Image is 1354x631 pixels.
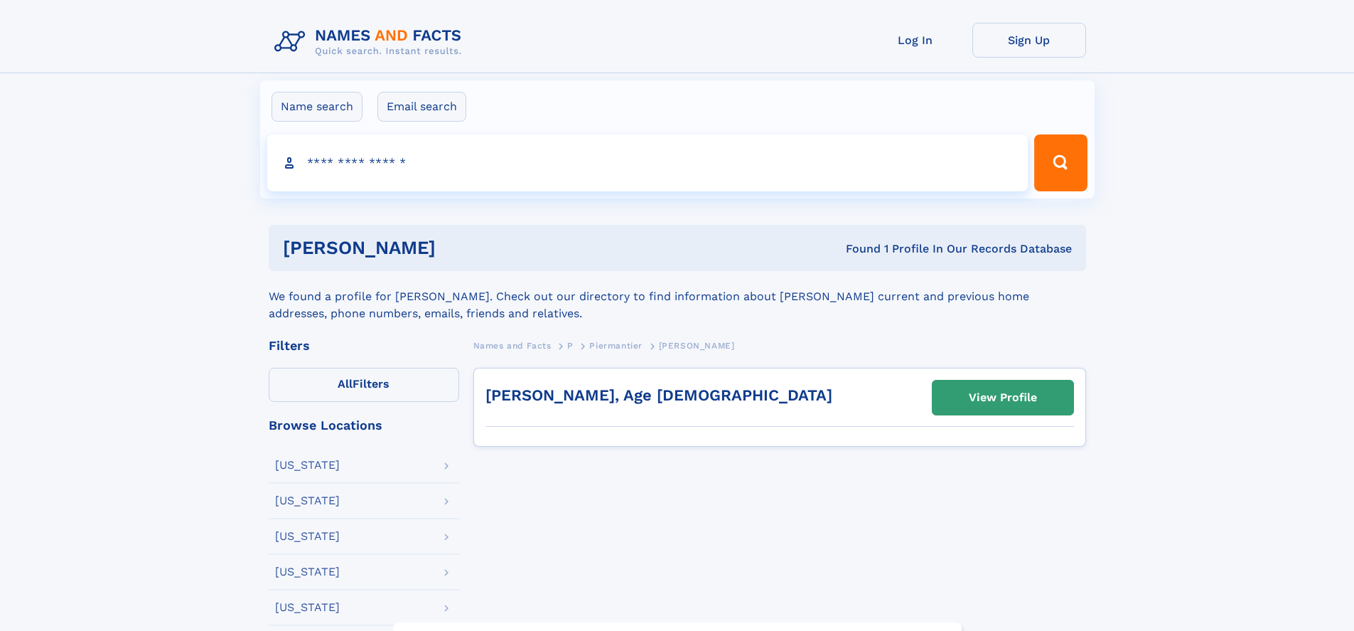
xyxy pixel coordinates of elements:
a: Piermantier [589,336,643,354]
div: We found a profile for [PERSON_NAME]. Check out our directory to find information about [PERSON_N... [269,271,1086,322]
div: [US_STATE] [275,460,340,471]
span: Piermantier [589,341,643,351]
label: Name search [272,92,362,122]
span: [PERSON_NAME] [659,341,735,351]
div: [US_STATE] [275,531,340,542]
span: P [567,341,574,351]
a: P [567,336,574,354]
div: [US_STATE] [275,495,340,507]
a: View Profile [933,381,1073,415]
button: Search Button [1034,134,1087,191]
a: Sign Up [972,23,1086,58]
div: [US_STATE] [275,566,340,578]
input: search input [267,134,1028,191]
div: Browse Locations [269,419,459,432]
span: All [338,377,353,391]
div: Found 1 Profile In Our Records Database [640,241,1072,257]
div: Filters [269,339,459,352]
div: [US_STATE] [275,602,340,613]
label: Email search [377,92,466,122]
a: [PERSON_NAME], Age [DEMOGRAPHIC_DATA] [485,386,832,404]
label: Filters [269,368,459,402]
a: Names and Facts [473,336,552,354]
div: View Profile [969,381,1037,414]
h1: [PERSON_NAME] [283,239,641,257]
a: Log In [859,23,972,58]
img: Logo Names and Facts [269,23,473,61]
